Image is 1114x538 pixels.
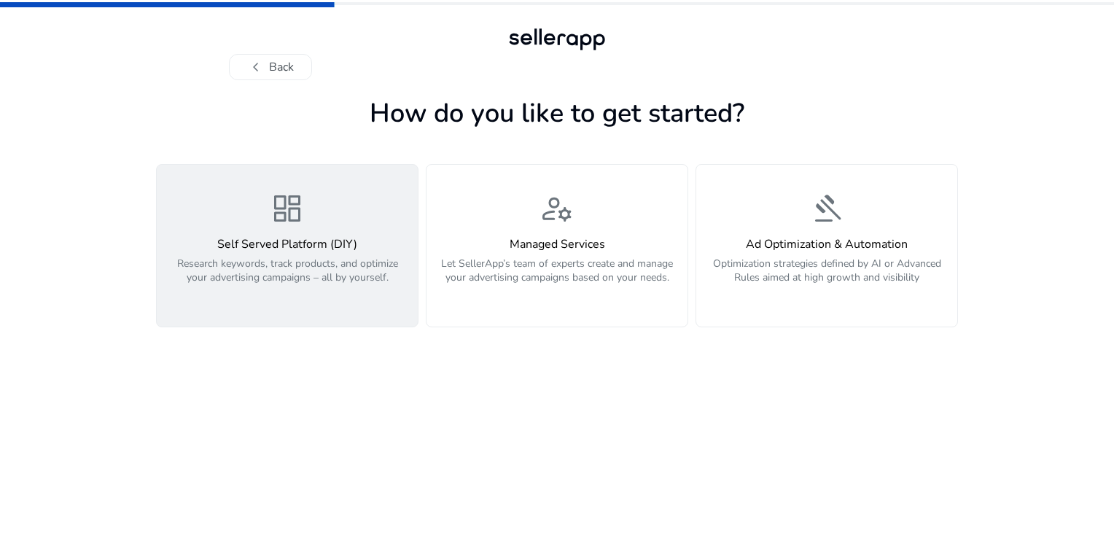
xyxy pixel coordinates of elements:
[165,238,409,252] h4: Self Served Platform (DIY)
[809,191,844,226] span: gavel
[540,191,574,226] span: manage_accounts
[435,238,679,252] h4: Managed Services
[696,164,958,327] button: gavelAd Optimization & AutomationOptimization strategies defined by AI or Advanced Rules aimed at...
[165,257,409,300] p: Research keywords, track products, and optimize your advertising campaigns – all by yourself.
[270,191,305,226] span: dashboard
[247,58,265,76] span: chevron_left
[705,257,949,300] p: Optimization strategies defined by AI or Advanced Rules aimed at high growth and visibility
[426,164,688,327] button: manage_accountsManaged ServicesLet SellerApp’s team of experts create and manage your advertising...
[229,54,312,80] button: chevron_leftBack
[156,164,418,327] button: dashboardSelf Served Platform (DIY)Research keywords, track products, and optimize your advertisi...
[435,257,679,300] p: Let SellerApp’s team of experts create and manage your advertising campaigns based on your needs.
[705,238,949,252] h4: Ad Optimization & Automation
[156,98,958,129] h1: How do you like to get started?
